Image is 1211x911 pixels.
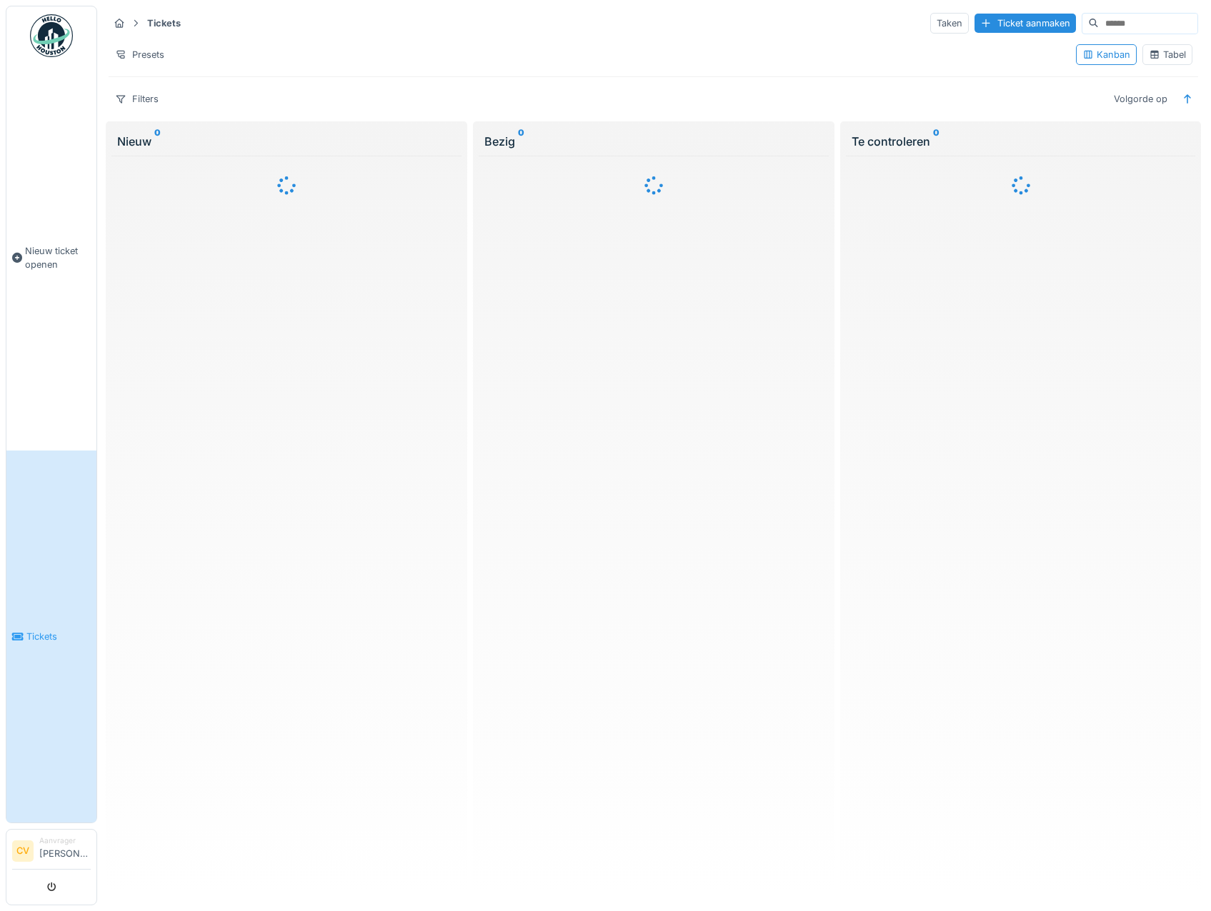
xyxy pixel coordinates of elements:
div: Filters [109,89,165,109]
span: Nieuw ticket openen [25,244,91,271]
li: CV [12,840,34,862]
div: Bezig [484,133,823,150]
a: Tickets [6,451,96,822]
sup: 0 [518,133,524,150]
a: Nieuw ticket openen [6,65,96,451]
div: Aanvrager [39,835,91,846]
sup: 0 [933,133,940,150]
div: Taken [930,13,969,34]
strong: Tickets [141,16,186,30]
div: Nieuw [117,133,456,150]
img: Badge_color-CXgf-gQk.svg [30,14,73,57]
div: Tabel [1149,48,1186,61]
a: CV Aanvrager[PERSON_NAME] [12,835,91,870]
div: Te controleren [852,133,1190,150]
div: Ticket aanmaken [975,14,1076,33]
div: Kanban [1082,48,1130,61]
span: Tickets [26,630,91,643]
li: [PERSON_NAME] [39,835,91,866]
div: Volgorde op [1107,89,1174,109]
sup: 0 [154,133,161,150]
div: Presets [109,44,171,65]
